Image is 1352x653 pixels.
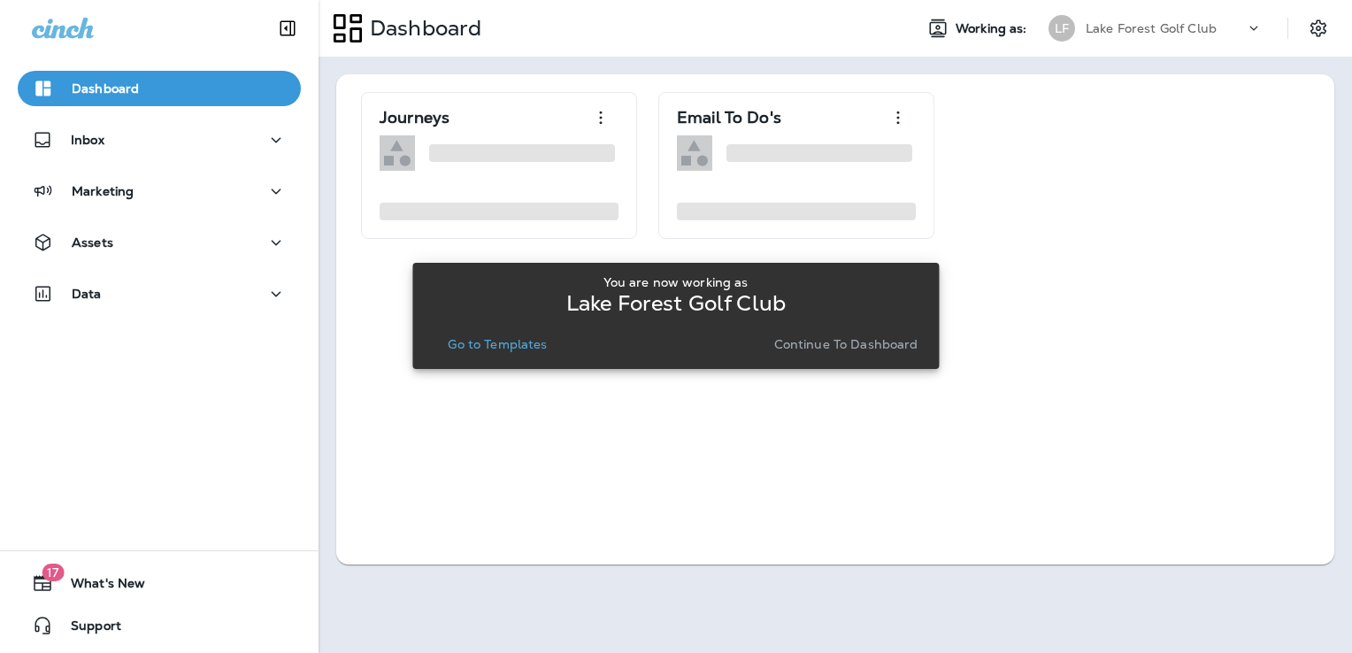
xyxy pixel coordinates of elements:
p: You are now working as [603,275,748,289]
button: Settings [1302,12,1334,44]
p: Lake Forest Golf Club [566,296,786,311]
p: Data [72,287,102,301]
p: Journeys [380,109,449,127]
span: 17 [42,564,64,581]
button: Data [18,276,301,311]
p: Lake Forest Golf Club [1086,21,1217,35]
p: Go to Templates [448,337,547,351]
button: Collapse Sidebar [263,11,312,46]
span: What's New [53,576,145,597]
p: Dashboard [72,81,139,96]
p: Dashboard [363,15,481,42]
span: Working as: [956,21,1031,36]
button: Dashboard [18,71,301,106]
p: Marketing [72,184,134,198]
p: Inbox [71,133,104,147]
p: Assets [72,235,113,250]
div: LF [1049,15,1075,42]
button: Support [18,608,301,643]
button: Go to Templates [441,332,554,357]
button: Marketing [18,173,301,209]
button: 17What's New [18,565,301,601]
button: Assets [18,225,301,260]
span: Support [53,618,121,640]
p: Continue to Dashboard [774,337,918,351]
button: Continue to Dashboard [767,332,926,357]
button: Inbox [18,122,301,157]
